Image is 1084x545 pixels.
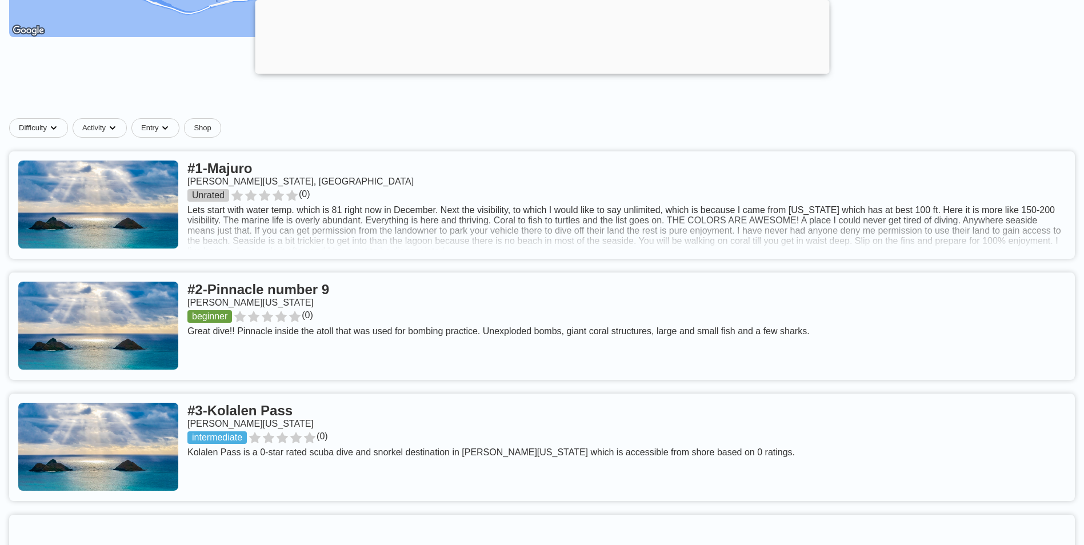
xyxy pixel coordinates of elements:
[131,118,184,138] button: Entrydropdown caret
[161,123,170,133] img: dropdown caret
[184,118,221,138] a: Shop
[9,118,73,138] button: Difficultydropdown caret
[49,123,58,133] img: dropdown caret
[73,118,131,138] button: Activitydropdown caret
[82,123,106,133] span: Activity
[108,123,117,133] img: dropdown caret
[19,123,47,133] span: Difficulty
[265,58,819,109] iframe: Advertisement
[141,123,158,133] span: Entry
